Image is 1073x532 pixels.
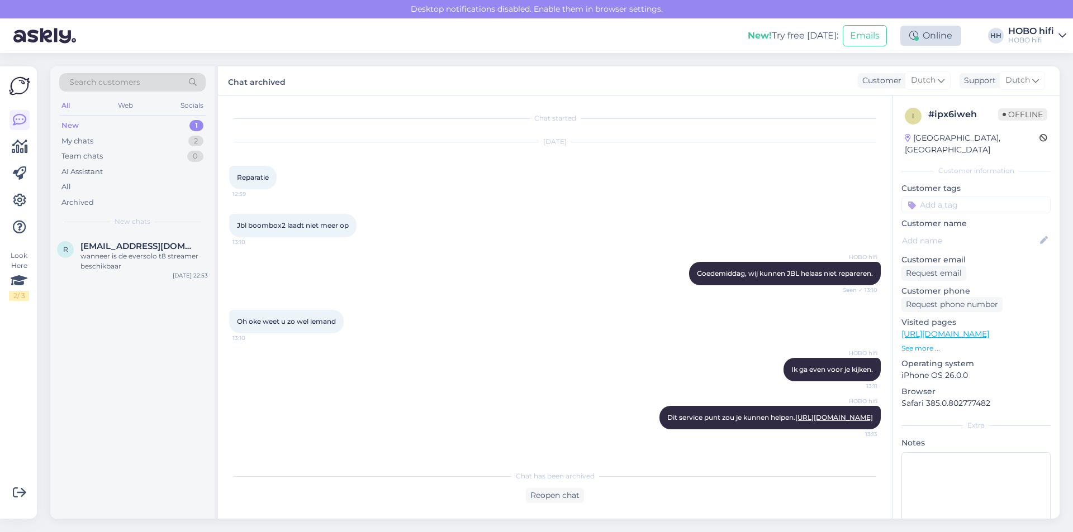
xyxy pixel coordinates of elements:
span: Offline [998,108,1047,121]
div: Try free [DATE]: [748,29,838,42]
span: Ik ga even voor je kijken. [791,365,873,373]
span: Dutch [911,74,936,87]
div: 2 / 3 [9,291,29,301]
a: HOBO hifiHOBO hifi [1008,27,1066,45]
div: Chat started [229,113,881,123]
div: My chats [61,136,93,147]
div: [GEOGRAPHIC_DATA], [GEOGRAPHIC_DATA] [905,132,1039,156]
div: Look Here [9,251,29,301]
p: Operating system [901,358,1051,370]
p: Customer tags [901,183,1051,194]
p: Notes [901,437,1051,449]
p: See more ... [901,343,1051,353]
div: # ipx6iweh [928,108,998,121]
span: Reparatie [237,173,269,181]
span: r [63,245,68,253]
div: HOBO hifi [1008,27,1054,36]
p: Safari 385.0.802777482 [901,397,1051,409]
a: [URL][DOMAIN_NAME] [901,329,989,339]
div: AI Assistant [61,166,103,178]
div: Archived [61,197,94,208]
div: Team chats [61,151,103,162]
span: HOBO hifi [835,397,877,405]
input: Add a tag [901,196,1051,213]
div: New [61,120,79,131]
div: [DATE] [229,137,881,147]
span: Oh oke weet u zo wel iemand [237,317,336,325]
div: HH [988,28,1004,44]
span: HOBO hifi [835,253,877,261]
div: 0 [187,151,203,162]
div: All [61,181,71,193]
div: Online [900,26,961,46]
div: Request email [901,266,966,281]
p: Customer email [901,254,1051,266]
div: Extra [901,420,1051,430]
p: Customer phone [901,285,1051,297]
span: 13:11 [835,382,877,390]
span: 13:13 [835,430,877,438]
span: 13:10 [232,334,274,342]
span: 13:10 [232,238,274,246]
div: Reopen chat [526,488,584,503]
a: [URL][DOMAIN_NAME] [795,413,873,421]
span: robvanes1501@hotmail.com [80,241,197,251]
div: 2 [188,136,203,147]
div: HOBO hifi [1008,36,1054,45]
span: Chat has been archived [516,471,595,481]
span: Dit service punt zou je kunnen helpen. [667,413,873,421]
p: Visited pages [901,317,1051,328]
input: Add name [902,234,1038,247]
div: wanneer is de eversolo t8 streamer beschikbaar [80,251,208,271]
span: i [912,112,914,120]
div: Support [960,75,996,87]
div: Request phone number [901,297,1003,312]
p: iPhone OS 26.0.0 [901,370,1051,381]
div: Web [116,98,135,113]
span: Goedemiddag, wij kunnen JBL helaas niet repareren. [697,269,873,277]
div: All [59,98,72,113]
div: Customer [858,75,901,87]
button: Emails [843,25,887,46]
span: 12:59 [232,190,274,198]
img: Askly Logo [9,75,30,97]
div: Customer information [901,166,1051,176]
div: 1 [189,120,203,131]
p: Customer name [901,218,1051,229]
b: New! [748,30,772,41]
span: Jbl boombox2 laadt niet meer op [237,221,349,229]
span: New chats [115,217,150,227]
span: Dutch [1005,74,1030,87]
span: HOBO hifi [835,349,877,357]
label: Chat archived [228,73,286,88]
div: [DATE] 22:53 [173,271,208,280]
p: Browser [901,386,1051,397]
span: Seen ✓ 13:10 [835,286,877,294]
div: Socials [178,98,206,113]
span: Search customers [69,76,140,88]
